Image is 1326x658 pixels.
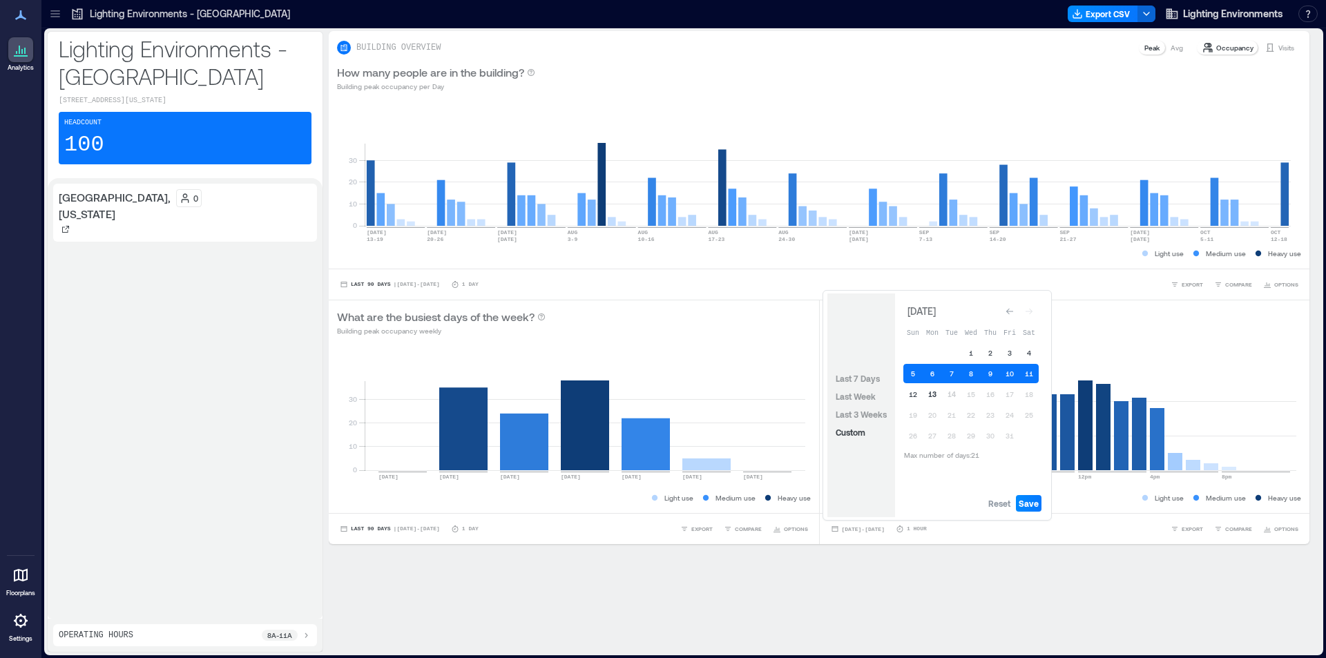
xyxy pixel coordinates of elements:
[1225,525,1252,533] span: COMPARE
[337,325,546,336] p: Building peak occupancy weekly
[64,131,104,159] p: 100
[267,630,292,641] p: 8a - 11a
[337,522,443,536] button: Last 90 Days |[DATE]-[DATE]
[981,322,1000,342] th: Thursday
[907,525,927,533] p: 1 Hour
[561,474,581,480] text: [DATE]
[337,309,535,325] p: What are the busiest days of the week?
[828,522,887,536] button: [DATE]-[DATE]
[1000,426,1019,445] button: 31
[664,492,693,503] p: Light use
[1260,522,1301,536] button: OPTIONS
[427,236,443,242] text: 20-26
[1278,42,1294,53] p: Visits
[1019,405,1039,425] button: 25
[1144,42,1160,53] p: Peak
[90,7,290,21] p: Lighting Environments - [GEOGRAPHIC_DATA]
[1271,236,1287,242] text: 12-18
[923,405,942,425] button: 20
[1183,7,1283,21] span: Lighting Environments
[427,229,447,235] text: [DATE]
[903,364,923,383] button: 5
[1268,492,1301,503] p: Heavy use
[708,229,718,235] text: AUG
[988,498,1010,509] span: Reset
[945,329,958,337] span: Tue
[778,492,811,503] p: Heavy use
[1019,302,1039,321] button: Go to next month
[1222,474,1232,480] text: 8pm
[984,329,997,337] span: Thu
[1268,248,1301,259] p: Heavy use
[1200,229,1211,235] text: OCT
[923,322,942,342] th: Monday
[367,236,383,242] text: 13-19
[349,156,357,164] tspan: 30
[715,492,756,503] p: Medium use
[1019,498,1039,509] span: Save
[721,522,765,536] button: COMPARE
[1155,492,1184,503] p: Light use
[919,229,930,235] text: SEP
[462,280,479,289] p: 1 Day
[903,426,923,445] button: 26
[981,385,1000,404] button: 16
[1130,236,1150,242] text: [DATE]
[337,81,535,92] p: Building peak occupancy per Day
[1171,42,1183,53] p: Avg
[1260,278,1301,291] button: OPTIONS
[353,465,357,474] tspan: 0
[1023,329,1035,337] span: Sat
[1000,405,1019,425] button: 24
[1216,42,1253,53] p: Occupancy
[981,343,1000,362] button: 2
[1003,329,1016,337] span: Fri
[568,236,578,242] text: 3-9
[1000,343,1019,362] button: 3
[942,426,961,445] button: 28
[842,526,885,532] span: [DATE] - [DATE]
[961,405,981,425] button: 22
[961,426,981,445] button: 29
[919,236,932,242] text: 7-13
[903,385,923,404] button: 12
[59,189,171,222] p: [GEOGRAPHIC_DATA], [US_STATE]
[1168,278,1206,291] button: EXPORT
[833,406,890,423] button: Last 3 Weeks
[678,522,715,536] button: EXPORT
[849,229,869,235] text: [DATE]
[378,474,398,480] text: [DATE]
[990,229,1000,235] text: SEP
[462,525,479,533] p: 1 Day
[778,236,795,242] text: 24-30
[439,474,459,480] text: [DATE]
[965,329,977,337] span: Wed
[349,442,357,450] tspan: 10
[986,495,1013,512] button: Reset
[1019,385,1039,404] button: 18
[3,33,38,76] a: Analytics
[981,405,1000,425] button: 23
[622,474,642,480] text: [DATE]
[1019,322,1039,342] th: Saturday
[1000,385,1019,404] button: 17
[961,343,981,362] button: 1
[59,630,133,641] p: Operating Hours
[1161,3,1287,25] button: Lighting Environments
[708,236,724,242] text: 17-23
[961,364,981,383] button: 8
[356,42,441,53] p: BUILDING OVERVIEW
[353,221,357,229] tspan: 0
[1211,522,1255,536] button: COMPARE
[923,385,942,404] button: 13
[1019,343,1039,362] button: 4
[500,474,520,480] text: [DATE]
[981,426,1000,445] button: 30
[833,370,883,387] button: Last 7 Days
[1271,229,1281,235] text: OCT
[735,525,762,533] span: COMPARE
[1059,236,1076,242] text: 21-27
[568,229,578,235] text: AUG
[903,303,939,320] div: [DATE]
[367,229,387,235] text: [DATE]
